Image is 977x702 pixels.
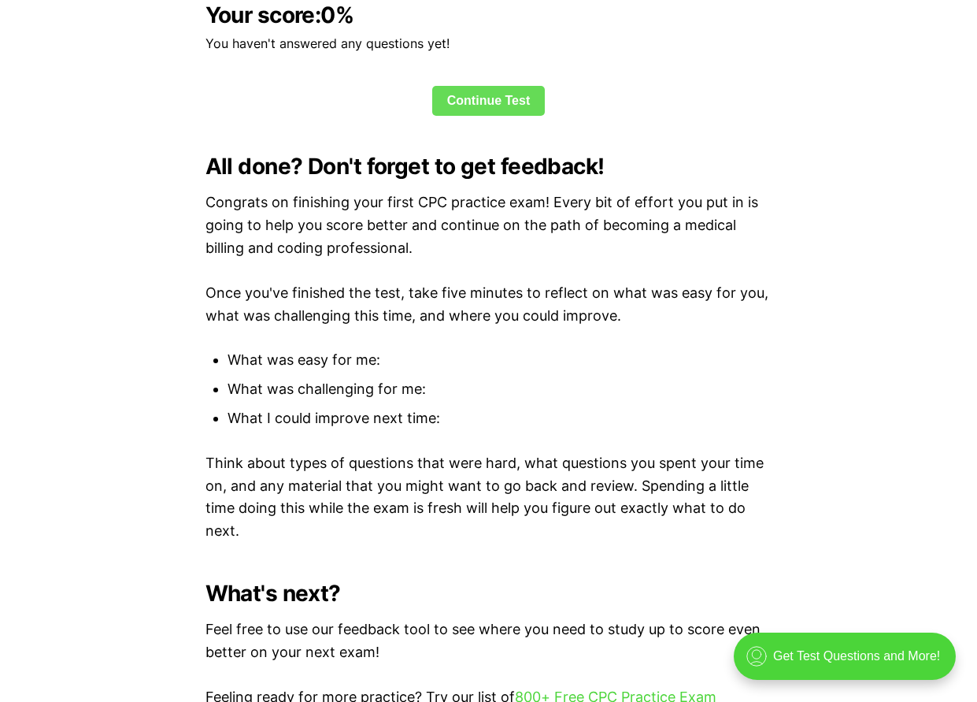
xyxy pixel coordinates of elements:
[205,154,772,179] h2: All done? Don't forget to get feedback!
[205,34,772,54] p: You haven't answered any questions yet!
[205,282,772,328] p: Once you've finished the test, take five minutes to reflect on what was easy for you, what was ch...
[228,378,772,401] li: What was challenging for me:
[205,618,772,664] p: Feel free to use our feedback tool to see where you need to study up to score even better on your...
[228,349,772,372] li: What was easy for me:
[228,407,772,430] li: What I could improve next time:
[432,86,546,116] a: Continue Test
[205,452,772,543] p: Think about types of questions that were hard, what questions you spent your time on, and any mat...
[720,625,977,702] iframe: portal-trigger
[205,191,772,259] p: Congrats on finishing your first CPC practice exam! Every bit of effort you put in is going to he...
[205,2,772,28] h2: Your score:
[320,2,353,28] b: 0 %
[205,581,772,606] h2: What's next?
